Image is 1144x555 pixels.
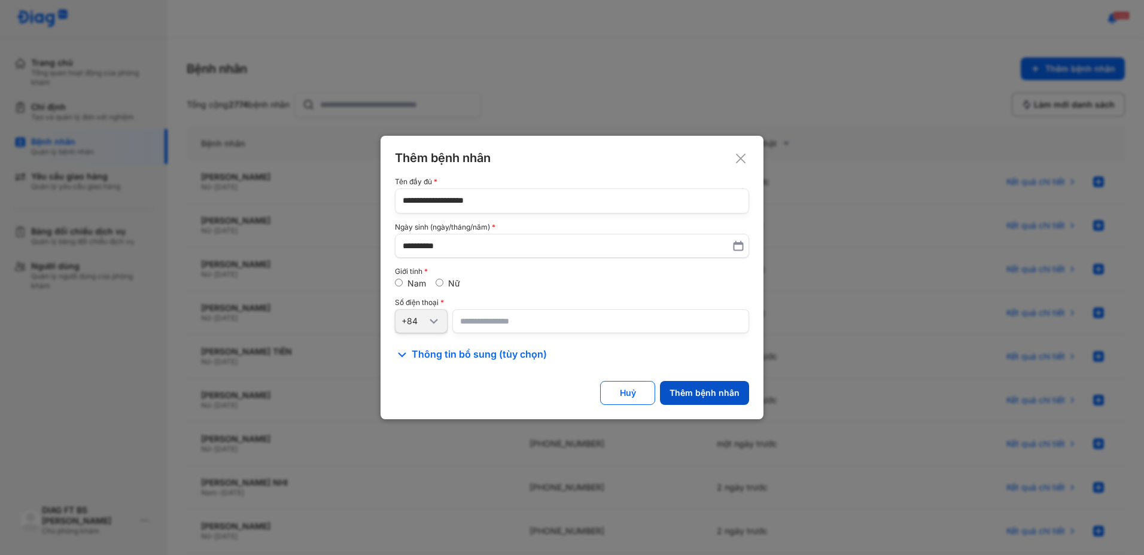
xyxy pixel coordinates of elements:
[448,278,460,288] label: Nữ
[395,150,749,166] div: Thêm bệnh nhân
[412,347,547,362] span: Thông tin bổ sung (tùy chọn)
[600,381,655,405] button: Huỷ
[395,178,749,186] div: Tên đầy đủ
[401,316,427,327] div: +84
[407,278,426,288] label: Nam
[670,388,740,398] div: Thêm bệnh nhân
[395,298,749,307] div: Số điện thoại
[395,267,749,276] div: Giới tính
[395,223,749,231] div: Ngày sinh (ngày/tháng/năm)
[660,381,749,405] button: Thêm bệnh nhân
